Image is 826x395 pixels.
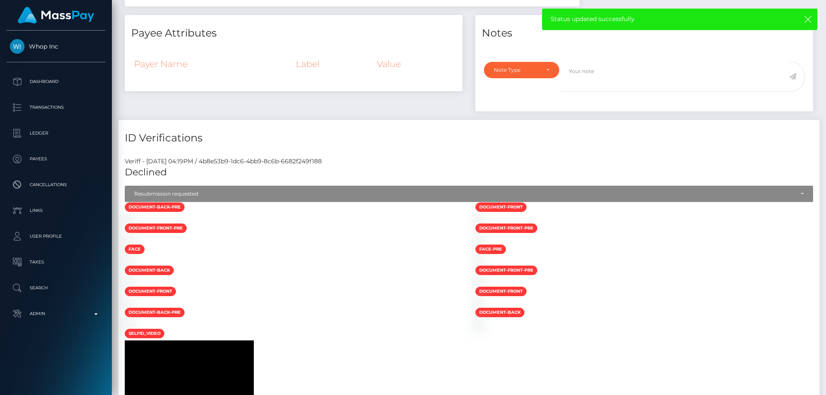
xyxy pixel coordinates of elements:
[10,256,102,269] p: Taxes
[10,230,102,243] p: User Profile
[10,178,102,191] p: Cancellations
[6,43,105,50] span: Whop Inc
[10,282,102,294] p: Search
[18,7,94,24] img: MassPay Logo
[10,127,102,140] p: Ledger
[10,307,102,320] p: Admin
[10,204,102,217] p: Links
[10,39,25,54] img: Whop Inc
[10,75,102,88] p: Dashboard
[10,153,102,165] p: Payees
[551,15,780,24] span: Status updated successfully
[10,101,102,114] p: Transactions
